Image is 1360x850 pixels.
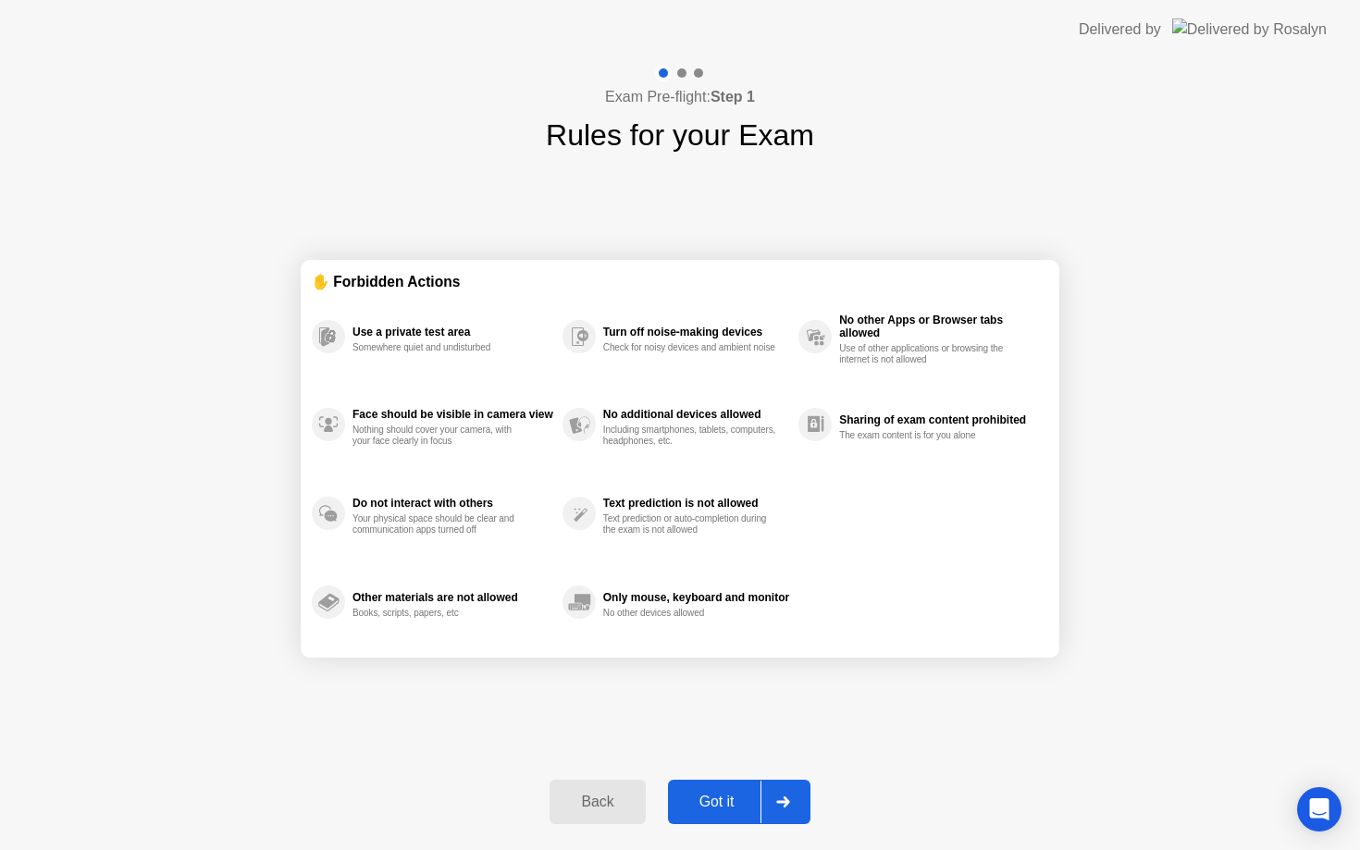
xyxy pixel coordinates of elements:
[603,408,789,421] div: No additional devices allowed
[603,497,789,510] div: Text prediction is not allowed
[839,343,1014,365] div: Use of other applications or browsing the internet is not allowed
[603,425,778,447] div: Including smartphones, tablets, computers, headphones, etc.
[711,89,755,105] b: Step 1
[352,513,527,536] div: Your physical space should be clear and communication apps turned off
[555,794,639,810] div: Back
[839,430,1014,441] div: The exam content is for you alone
[352,591,553,604] div: Other materials are not allowed
[546,113,814,157] h1: Rules for your Exam
[352,608,527,619] div: Books, scripts, papers, etc
[352,425,527,447] div: Nothing should cover your camera, with your face clearly in focus
[603,591,789,604] div: Only mouse, keyboard and monitor
[605,86,755,108] h4: Exam Pre-flight:
[550,780,645,824] button: Back
[352,342,527,353] div: Somewhere quiet and undisturbed
[603,342,778,353] div: Check for noisy devices and ambient noise
[603,513,778,536] div: Text prediction or auto-completion during the exam is not allowed
[352,326,553,339] div: Use a private test area
[668,780,810,824] button: Got it
[603,608,778,619] div: No other devices allowed
[352,408,553,421] div: Face should be visible in camera view
[839,413,1039,426] div: Sharing of exam content prohibited
[839,314,1039,339] div: No other Apps or Browser tabs allowed
[352,497,553,510] div: Do not interact with others
[1079,18,1161,41] div: Delivered by
[1172,18,1327,40] img: Delivered by Rosalyn
[674,794,760,810] div: Got it
[312,271,1048,292] div: ✋ Forbidden Actions
[603,326,789,339] div: Turn off noise-making devices
[1297,787,1341,832] div: Open Intercom Messenger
